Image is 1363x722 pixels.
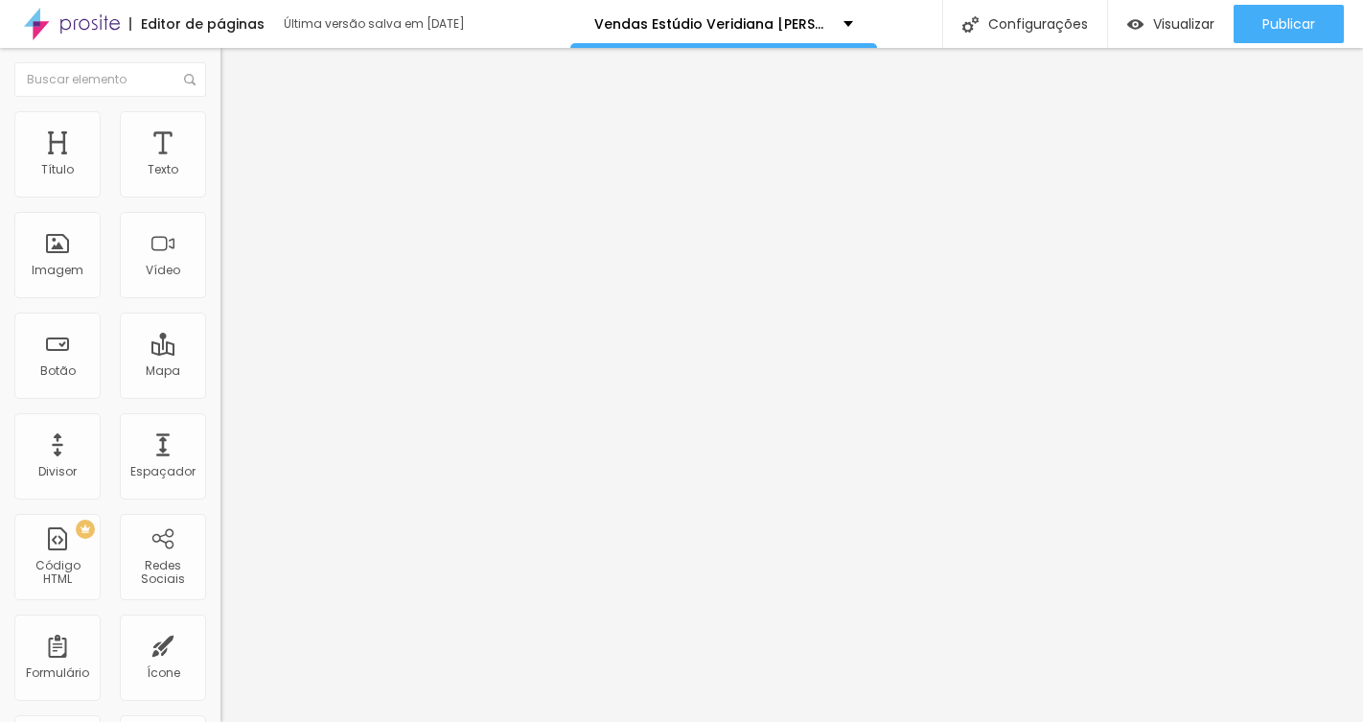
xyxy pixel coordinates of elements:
img: Icone [962,16,979,33]
img: Icone [184,74,196,85]
div: Texto [148,163,178,176]
button: Publicar [1234,5,1344,43]
span: Visualizar [1153,16,1214,32]
div: Última versão salva em [DATE] [284,18,504,30]
div: Redes Sociais [125,559,200,587]
div: Formulário [26,666,89,680]
div: Botão [40,364,76,378]
button: Visualizar [1108,5,1234,43]
div: Vídeo [146,264,180,277]
div: Divisor [38,465,77,478]
div: Título [41,163,74,176]
div: Código HTML [19,559,95,587]
span: Publicar [1262,16,1315,32]
div: Espaçador [130,465,196,478]
div: Imagem [32,264,83,277]
div: Editor de páginas [129,17,265,31]
div: Ícone [147,666,180,680]
img: view-1.svg [1127,16,1144,33]
div: Mapa [146,364,180,378]
iframe: Editor [220,48,1363,722]
input: Buscar elemento [14,62,206,97]
p: Vendas Estúdio Veridiana [PERSON_NAME] [594,17,829,31]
